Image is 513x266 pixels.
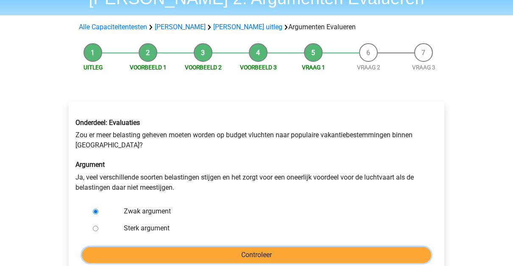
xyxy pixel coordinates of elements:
a: Voorbeeld 1 [130,64,167,71]
a: Vraag 3 [412,64,435,71]
label: Zwak argument [124,206,417,216]
label: Sterk argument [124,223,417,233]
a: Voorbeeld 2 [185,64,222,71]
a: Uitleg [84,64,103,71]
a: Voorbeeld 3 [240,64,277,71]
h6: Argument [75,161,438,169]
h6: Onderdeel: Evaluaties [75,119,438,127]
div: Zou er meer belasting geheven moeten worden op budget vluchten naar populaire vakantiebestemminge... [69,112,444,199]
a: Vraag 2 [357,64,380,71]
div: Argumenten Evalueren [75,22,438,32]
a: [PERSON_NAME] [155,23,206,31]
input: Controleer [82,247,431,263]
a: [PERSON_NAME] uitleg [213,23,282,31]
a: Vraag 1 [302,64,325,71]
a: Alle Capaciteitentesten [79,23,147,31]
